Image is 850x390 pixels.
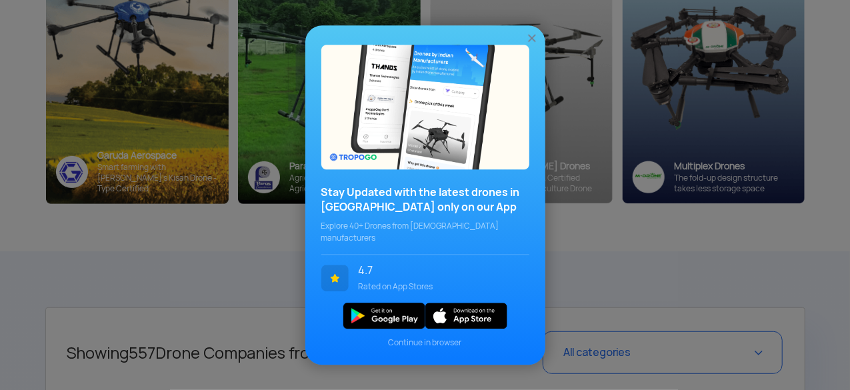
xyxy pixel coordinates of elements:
[321,337,529,349] span: Continue in browser
[321,45,529,169] img: bg_popupecosystem.png
[343,303,425,329] img: img_playstore.png
[359,281,519,293] span: Rated on App Stores
[525,31,539,45] img: ic_close.png
[321,220,529,244] span: Explore 40+ Drones from [DEMOGRAPHIC_DATA] manufacturers
[321,185,529,215] h3: Stay Updated with the latest drones in [GEOGRAPHIC_DATA] only on our App
[425,303,507,329] img: ios_new.svg
[359,265,519,277] span: 4.7
[321,265,349,291] img: ic_star.svg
